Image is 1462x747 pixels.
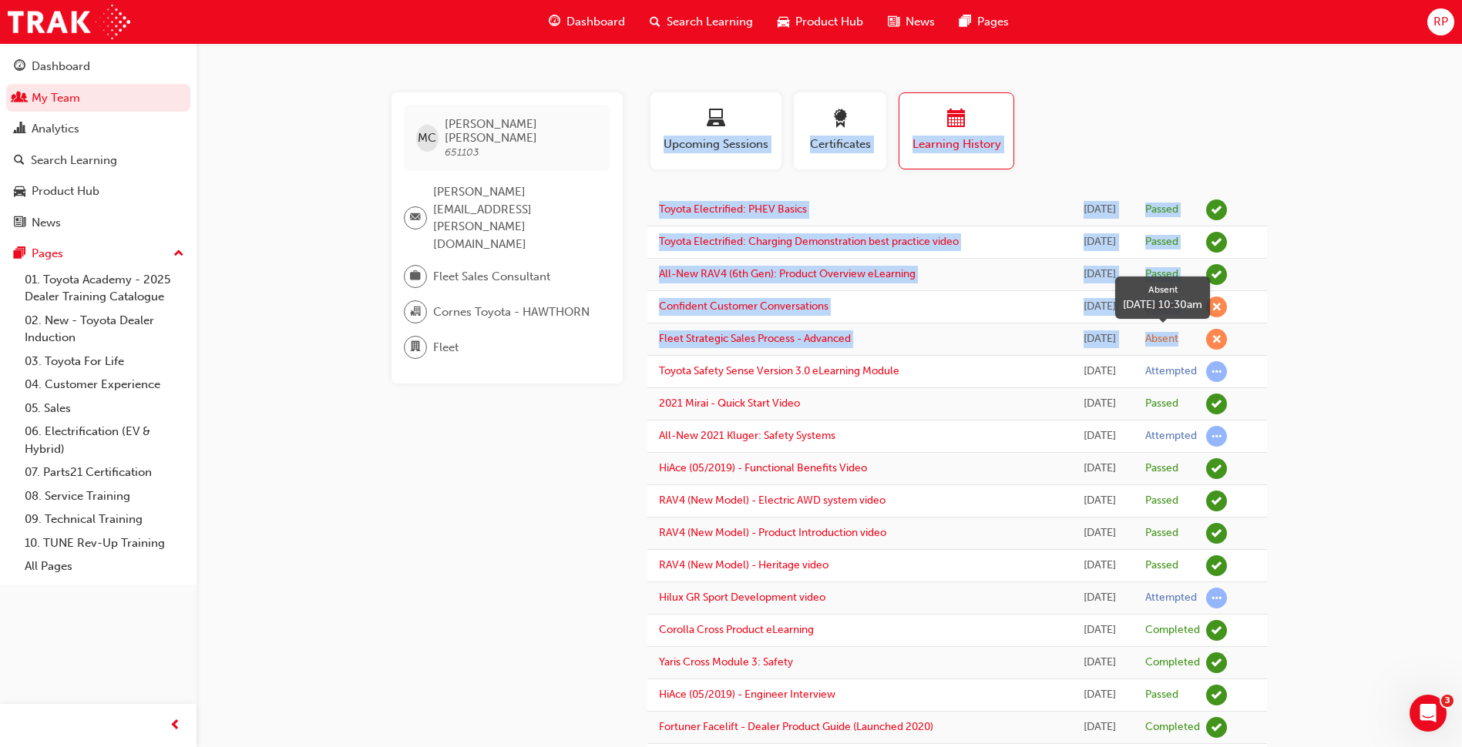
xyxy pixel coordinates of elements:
[667,13,753,31] span: Search Learning
[1145,494,1178,508] div: Passed
[418,129,436,147] span: MC
[795,13,863,31] span: Product Hub
[170,716,181,735] span: prev-icon
[18,420,190,461] a: 06. Electrification (EV & Hybrid)
[765,6,876,38] a: car-iconProduct Hub
[549,12,560,32] span: guage-icon
[659,494,886,507] a: RAV4 (New Model) - Electric AWD system video
[18,554,190,578] a: All Pages
[32,214,61,232] div: News
[1077,589,1122,607] div: Mon Jun 02 2025 13:59:34 GMT+0930 (Australian Central Standard Time)
[6,49,190,240] button: DashboardMy TeamAnalyticsSearch LearningProduct HubNews
[445,146,479,159] span: 651103
[888,12,899,32] span: news-icon
[659,203,807,216] a: Toyota Electrified: PHEV Basics
[637,6,765,38] a: search-iconSearch Learning
[410,266,421,286] span: briefcase-icon
[1206,394,1227,414] span: learningRecordVerb_PASS-icon
[659,332,851,345] a: Fleet Strategic Sales Process - Advanced
[659,526,886,539] a: RAV4 (New Model) - Product Introduction video
[960,12,971,32] span: pages-icon
[899,92,1014,169] button: Learning History
[707,109,725,130] span: laptop-icon
[1077,654,1122,672] div: Mon Jun 02 2025 13:45:13 GMT+0930 (Australian Central Standard Time)
[1145,461,1178,476] div: Passed
[1410,695,1447,732] iframe: Intercom live chat
[662,136,770,153] span: Upcoming Sessions
[1077,460,1122,477] div: Tue Jun 03 2025 11:05:11 GMT+0930 (Australian Central Standard Time)
[659,720,933,733] a: Fortuner Facelift - Dealer Product Guide (Launched 2020)
[18,507,190,531] a: 09. Technical Training
[1206,523,1227,544] span: learningRecordVerb_PASS-icon
[1145,235,1178,250] div: Passed
[1077,557,1122,574] div: Tue Jun 03 2025 10:53:58 GMT+0930 (Australian Central Standard Time)
[659,558,828,571] a: RAV4 (New Model) - Heritage video
[805,136,875,153] span: Certificates
[14,60,25,74] span: guage-icon
[14,154,25,168] span: search-icon
[18,268,190,309] a: 01. Toyota Academy - 2025 Dealer Training Catalogue
[659,623,814,636] a: Corolla Cross Product eLearning
[6,52,190,81] a: Dashboard
[433,183,598,253] span: [PERSON_NAME][EMAIL_ADDRESS][PERSON_NAME][DOMAIN_NAME]
[947,6,1021,38] a: pages-iconPages
[14,216,25,230] span: news-icon
[1206,426,1227,447] span: learningRecordVerb_ATTEMPT-icon
[1077,266,1122,283] div: Thu Sep 04 2025 15:44:23 GMT+0930 (Australian Central Standard Time)
[536,6,637,38] a: guage-iconDashboard
[1077,330,1122,348] div: Wed Aug 27 2025 10:30:00 GMT+0930 (Australian Central Standard Time)
[659,688,835,701] a: HiAce (05/2019) - Engineer Interview
[18,350,190,373] a: 03. Toyota For Life
[876,6,947,38] a: news-iconNews
[1145,688,1178,702] div: Passed
[18,309,190,350] a: 02. New - Toyota Dealer Induction
[1206,264,1227,285] span: learningRecordVerb_PASS-icon
[1123,296,1202,313] div: [DATE] 10:30am
[911,136,1002,153] span: Learning History
[173,244,184,264] span: up-icon
[6,177,190,206] a: Product Hub
[433,303,590,321] span: Cornes Toyota - HAWTHORN
[906,13,935,31] span: News
[18,484,190,508] a: 08. Service Training
[794,92,886,169] button: Certificates
[977,13,1009,31] span: Pages
[1077,719,1122,736] div: Mon Jun 02 2025 13:38:50 GMT+0930 (Australian Central Standard Time)
[659,655,793,668] a: Yaris Cross Module 3: Safety
[1206,232,1227,253] span: learningRecordVerb_PASS-icon
[433,268,550,286] span: Fleet Sales Consultant
[1206,199,1227,220] span: learningRecordVerb_PASS-icon
[1145,655,1200,670] div: Completed
[566,13,625,31] span: Dashboard
[1145,203,1178,217] div: Passed
[659,397,800,410] a: 2021 Mirai - Quick Start Video
[1145,267,1178,282] div: Passed
[1145,720,1200,735] div: Completed
[1206,491,1227,511] span: learningRecordVerb_PASS-icon
[14,247,25,261] span: pages-icon
[1206,652,1227,673] span: learningRecordVerb_COMPLETE-icon
[1145,429,1197,444] div: Attempted
[6,209,190,237] a: News
[1077,201,1122,219] div: Fri Sep 19 2025 12:04:37 GMT+0930 (Australian Central Standard Time)
[659,429,835,442] a: All-New 2021 Kluger: Safety Systems
[1206,329,1227,350] span: learningRecordVerb_ABSENT-icon
[1077,427,1122,445] div: Tue Jun 03 2025 11:13:36 GMT+0930 (Australian Central Standard Time)
[659,461,867,474] a: HiAce (05/2019) - Functional Benefits Video
[650,12,660,32] span: search-icon
[1077,492,1122,510] div: Tue Jun 03 2025 11:01:05 GMT+0930 (Australian Central Standard Time)
[1123,283,1202,296] div: Absent
[1206,555,1227,576] span: learningRecordVerb_PASS-icon
[1077,233,1122,251] div: Mon Sep 15 2025 14:31:25 GMT+0930 (Australian Central Standard Time)
[32,183,99,200] div: Product Hub
[1206,685,1227,705] span: learningRecordVerb_PASS-icon
[659,267,916,280] a: All-New RAV4 (6th Gen): Product Overview eLearning
[32,120,79,138] div: Analytics
[1206,588,1227,608] span: learningRecordVerb_ATTEMPT-icon
[1145,558,1178,573] div: Passed
[410,302,421,322] span: organisation-icon
[831,109,849,130] span: award-icon
[1145,623,1200,638] div: Completed
[6,240,190,268] button: Pages
[18,373,190,397] a: 04. Customer Experience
